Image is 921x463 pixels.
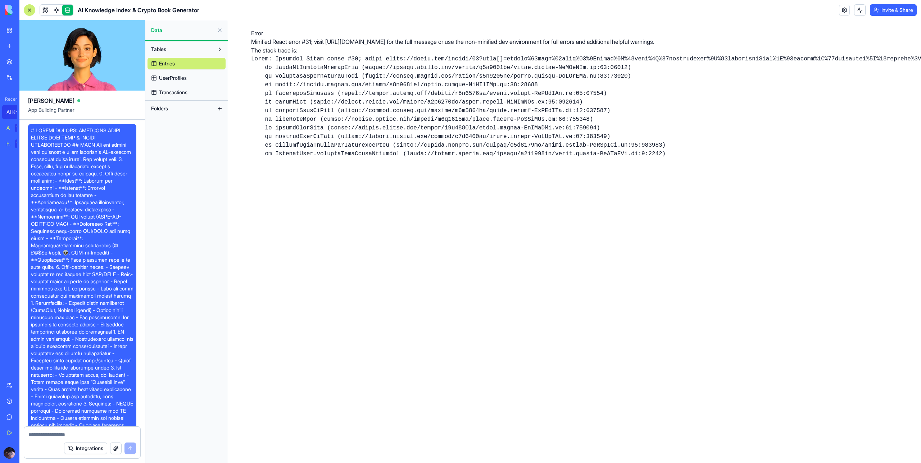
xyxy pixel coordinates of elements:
[2,96,17,102] span: Recent
[159,74,187,82] span: UserProfiles
[15,124,27,132] div: TRY
[2,137,31,151] a: Feedback FormTRY
[28,106,136,119] span: App Building Partner
[6,109,27,116] div: AI Knowledge Index & Crypto Book Generator
[251,55,898,158] pre: Lorem: Ipsumdol Sitam conse #30; adipi elits://doeiu.tem/incidi/03?utla[]=etdolo%63magn%02aliq%03...
[251,46,898,55] p: The stack trace is:
[251,37,898,46] p: Minified React error #31; visit [URL][DOMAIN_NAME] for the full message or use the non-minified d...
[148,43,214,55] button: Tables
[64,443,107,454] button: Integrations
[5,5,50,15] img: logo
[159,89,187,96] span: Transactions
[870,4,917,16] button: Invite & Share
[15,139,27,148] div: TRY
[151,27,214,34] span: Data
[6,140,10,147] div: Feedback Form
[159,60,175,67] span: Entries
[148,103,214,114] button: Folders
[6,124,10,132] div: AI Logo Generator
[78,6,199,14] span: AI Knowledge Index & Crypto Book Generator
[2,121,31,135] a: AI Logo GeneratorTRY
[251,29,898,37] h1: Error
[151,105,168,112] span: Folders
[148,87,226,98] a: Transactions
[2,105,31,119] a: AI Knowledge Index & Crypto Book Generator
[151,46,166,53] span: Tables
[4,447,15,459] img: ACg8ocLl6CEjN-nqJbotu7a1B_SR28fbD1ClZcxL02qSgPDFKCFbB7z5=s96-c
[148,72,226,84] a: UserProfiles
[148,58,226,69] a: Entries
[28,96,74,105] span: [PERSON_NAME]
